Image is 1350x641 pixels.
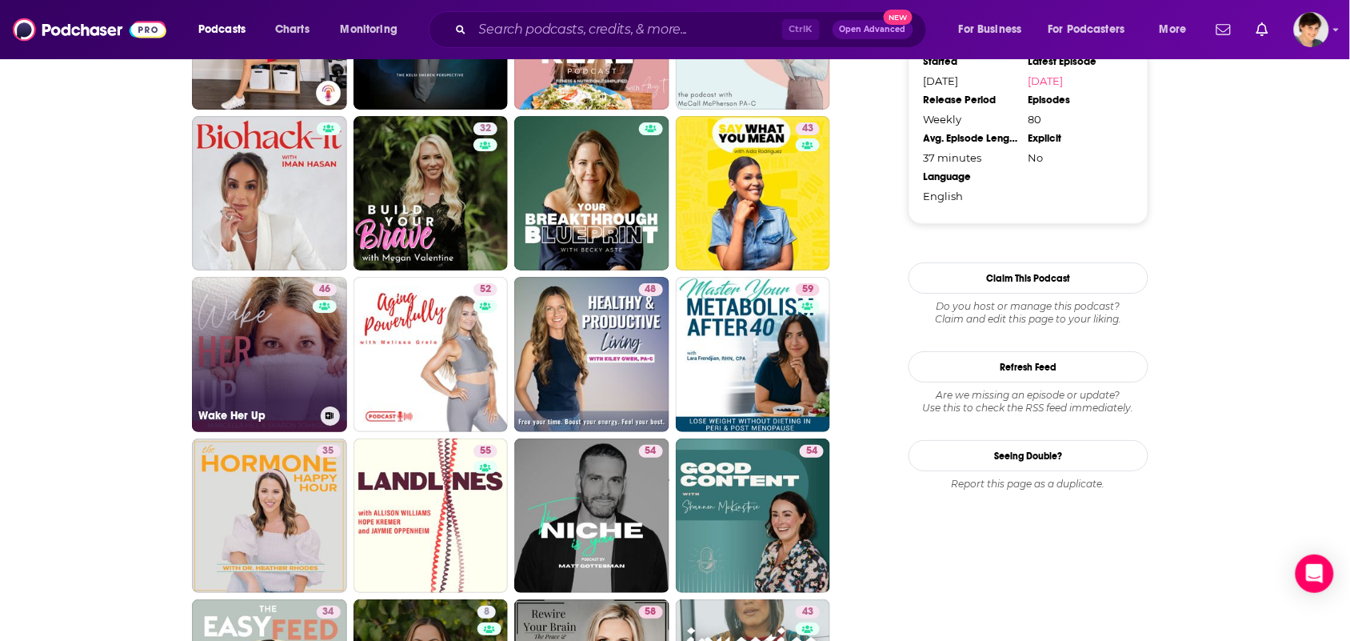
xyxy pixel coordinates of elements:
a: 46Wake Her Up [192,277,347,432]
div: Episodes [1028,94,1123,106]
a: 8 [477,606,496,619]
a: 52 [473,283,497,296]
a: Show notifications dropdown [1250,16,1275,43]
a: 54 [676,439,831,594]
img: User Profile [1294,12,1329,47]
img: Podchaser - Follow, Share and Rate Podcasts [13,14,166,45]
span: 48 [645,282,657,298]
div: Report this page as a duplicate. [909,478,1148,491]
a: 52 [353,277,509,432]
span: Monitoring [341,18,397,41]
button: Open AdvancedNew [833,20,913,39]
button: open menu [948,17,1042,42]
a: [DATE] [1028,74,1123,87]
a: 48 [639,283,663,296]
span: Logged in as bethwouldknow [1294,12,1329,47]
div: Latest Episode [1028,55,1123,68]
div: Explicit [1028,132,1123,145]
span: New [884,10,913,25]
input: Search podcasts, credits, & more... [473,17,782,42]
a: 32 [353,116,509,271]
div: English [924,190,1018,202]
a: 55 [473,445,497,458]
button: Claim This Podcast [909,262,1148,294]
div: Are we missing an episode or update? Use this to check the RSS feed immediately. [909,389,1148,415]
a: 43 [796,122,820,135]
span: More [1160,18,1187,41]
button: open menu [1148,17,1207,42]
a: Seeing Double? [909,440,1148,471]
span: 55 [480,443,491,459]
span: Open Advanced [840,26,906,34]
a: 34 [317,606,341,619]
div: 80 [1028,113,1123,126]
a: 46 [313,283,337,296]
span: 59 [802,282,813,298]
a: 32 [473,122,497,135]
button: open menu [1038,17,1148,42]
h3: Wake Her Up [198,409,314,423]
a: 59 [676,277,831,432]
a: 43 [676,116,831,271]
span: Ctrl K [782,19,820,40]
a: 55 [353,439,509,594]
span: 54 [806,443,817,459]
div: Started [924,55,1018,68]
a: 43 [796,606,820,619]
span: 46 [319,282,330,298]
span: Podcasts [198,18,246,41]
span: 35 [323,443,334,459]
div: Avg. Episode Length [924,132,1018,145]
span: 34 [323,604,334,620]
a: 48 [514,277,669,432]
div: Language [924,170,1018,183]
div: No [1028,151,1123,164]
button: Show profile menu [1294,12,1329,47]
div: 37 minutes [924,151,1018,164]
span: 52 [480,282,491,298]
span: 43 [802,604,813,620]
a: 35 [317,445,341,458]
span: 8 [484,604,489,620]
a: 54 [639,445,663,458]
button: open menu [187,17,266,42]
div: Release Period [924,94,1018,106]
a: Charts [265,17,319,42]
span: Charts [275,18,310,41]
a: Show notifications dropdown [1210,16,1237,43]
a: 58 [639,606,663,619]
div: Weekly [924,113,1018,126]
span: 54 [645,443,657,459]
span: 32 [480,121,491,137]
button: open menu [330,17,418,42]
a: 35 [192,439,347,594]
a: 54 [800,445,824,458]
div: [DATE] [924,74,1018,87]
a: 54 [514,439,669,594]
span: For Business [959,18,1022,41]
a: 59 [796,283,820,296]
span: For Podcasters [1048,18,1125,41]
div: Claim and edit this page to your liking. [909,300,1148,326]
button: Refresh Feed [909,351,1148,383]
span: 43 [802,121,813,137]
span: Do you host or manage this podcast? [909,300,1148,313]
span: 58 [645,604,657,620]
div: Search podcasts, credits, & more... [444,11,942,48]
div: Open Intercom Messenger [1296,555,1334,593]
